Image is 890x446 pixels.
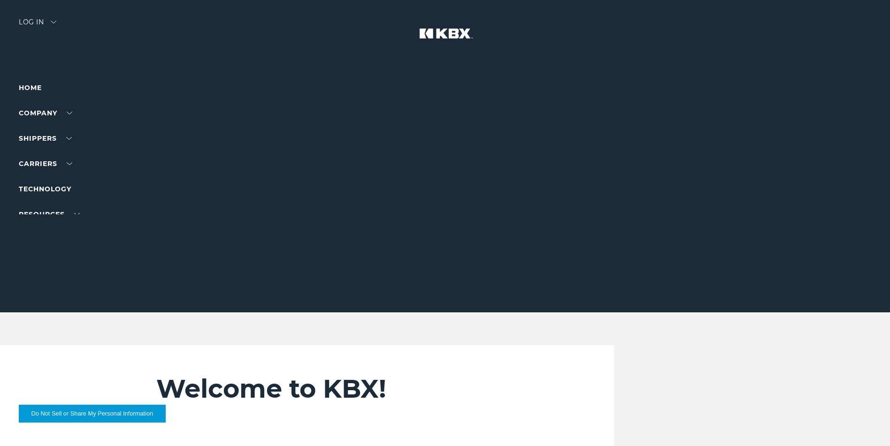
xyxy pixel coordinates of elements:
a: Carriers [19,159,72,168]
a: RESOURCES [19,210,80,219]
button: Do Not Sell or Share My Personal Information [19,405,166,423]
a: SHIPPERS [19,134,72,143]
a: Technology [19,185,71,193]
a: Home [19,83,42,92]
h2: Welcome to KBX! [156,373,557,404]
div: Log in [19,19,56,32]
img: kbx logo [410,19,480,60]
a: Company [19,109,72,117]
img: arrow [51,21,56,23]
